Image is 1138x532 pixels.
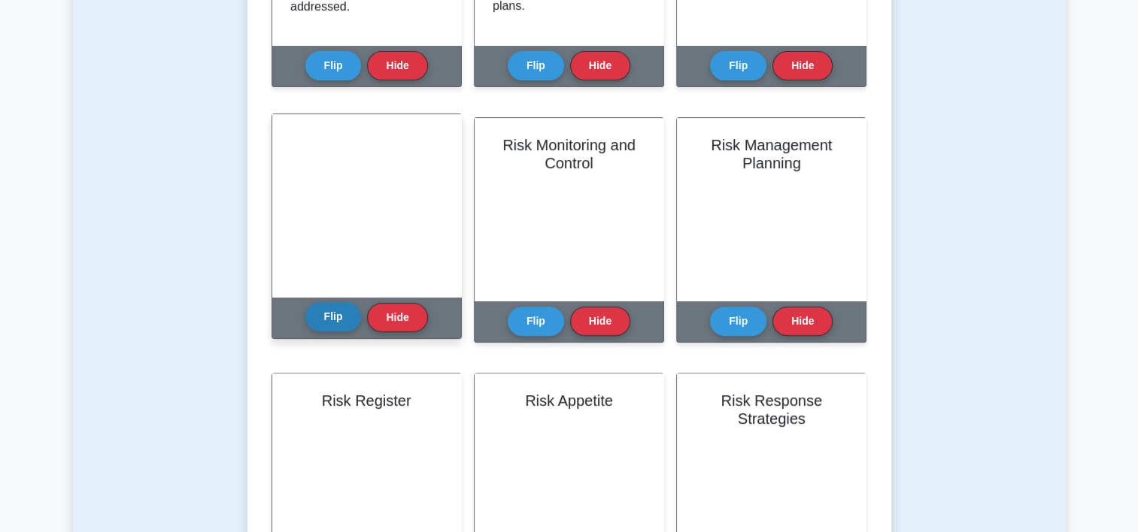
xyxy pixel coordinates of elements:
button: Flip [508,51,564,80]
button: Hide [367,51,427,80]
button: Flip [305,302,362,331]
button: Hide [772,51,833,80]
button: Hide [367,303,427,332]
h2: Risk Appetite [493,391,645,410]
button: Flip [710,51,766,80]
h2: Risk Management Planning [695,136,848,172]
h2: Risk Response Strategies [695,391,848,428]
h2: Risk Monitoring and Control [493,136,645,172]
h2: Risk Register [290,391,443,410]
button: Hide [772,307,833,336]
button: Hide [570,51,630,80]
button: Flip [508,307,564,336]
button: Hide [570,307,630,336]
button: Flip [710,307,766,336]
h2: Risk Response Planning [290,132,443,168]
button: Flip [305,51,362,80]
